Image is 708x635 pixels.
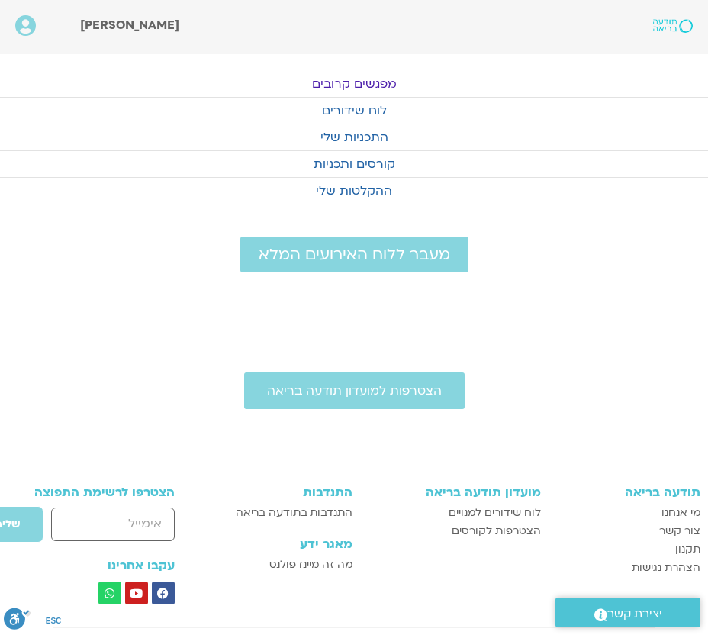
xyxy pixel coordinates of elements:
[368,485,541,499] h3: מועדון תודעה בריאה
[556,522,700,540] a: צור קשר
[556,559,700,577] a: הצהרת נגישות
[244,372,465,409] a: הצטרפות למועדון תודעה בריאה
[8,485,175,499] h3: הצטרפו לרשימת התפוצה
[217,537,352,551] h3: מאגר ידע
[51,508,175,540] input: אימייל
[452,522,541,540] span: הצטרפות לקורסים
[555,598,700,627] a: יצירת קשר
[661,504,700,522] span: מי אנחנו
[240,237,468,272] a: מעבר ללוח האירועים המלא
[269,556,352,574] span: מה זה מיינדפולנס
[659,522,700,540] span: צור קשר
[368,504,541,522] a: לוח שידורים למנויים
[217,485,352,499] h3: התנדבות
[632,559,700,577] span: הצהרת נגישות
[607,604,662,624] span: יצירת קשר
[217,556,352,574] a: מה זה מיינדפולנס
[236,504,352,522] span: התנדבות בתודעה בריאה
[675,540,700,559] span: תקנון
[267,384,442,398] span: הצטרפות למועדון תודעה בריאה
[217,504,352,522] a: התנדבות בתודעה בריאה
[80,17,179,34] span: [PERSON_NAME]
[259,246,450,263] span: מעבר ללוח האירועים המלא
[8,506,175,550] form: טופס חדש
[556,504,700,522] a: מי אנחנו
[449,504,541,522] span: לוח שידורים למנויים
[368,522,541,540] a: הצטרפות לקורסים
[556,540,700,559] a: תקנון
[8,559,175,572] h3: עקבו אחרינו
[556,485,700,499] h3: תודעה בריאה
